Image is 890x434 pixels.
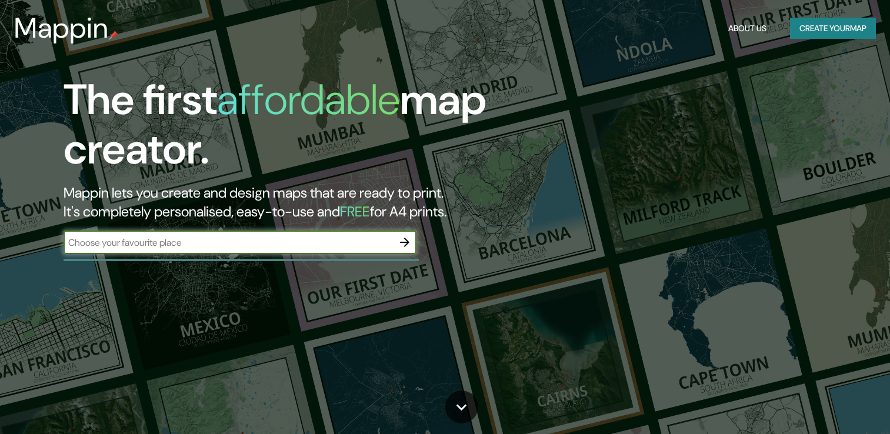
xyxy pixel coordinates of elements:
button: Create yourmap [790,18,876,39]
h1: affordable [217,72,400,127]
img: mappin-pin [109,31,118,40]
input: Choose your favourite place [64,236,393,249]
font: Create your map [799,21,866,36]
h5: FREE [340,202,370,221]
font: About Us [728,21,766,36]
button: About Us [724,18,771,39]
h1: The first map creator. [64,75,509,183]
h3: Mappin [14,12,109,45]
h2: Mappin lets you create and design maps that are ready to print. It's completely personalised, eas... [64,183,509,221]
